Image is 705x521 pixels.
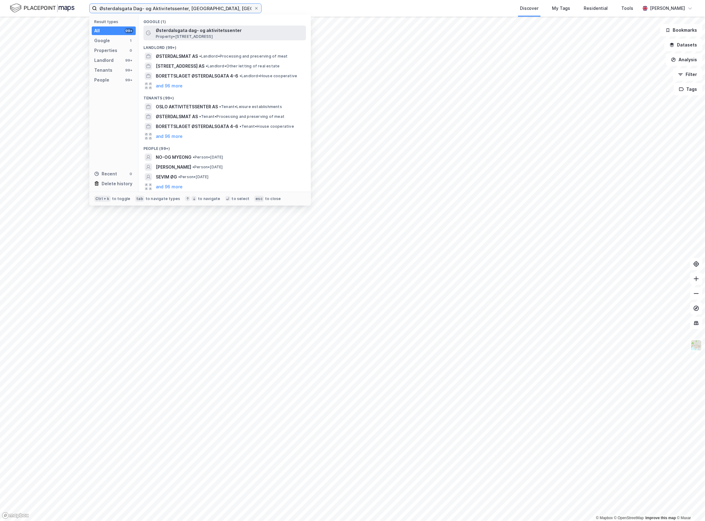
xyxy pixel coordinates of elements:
[156,27,304,34] span: Østerdalsgata dag- og aktivitetssenter
[94,57,114,64] div: Landlord
[139,141,311,152] div: People (99+)
[139,91,311,102] div: Tenants (99+)
[193,155,223,160] span: Person • [DATE]
[156,62,204,70] span: [STREET_ADDRESS] AS
[232,196,250,201] div: to select
[156,183,183,190] button: and 96 more
[156,154,191,161] span: NO-OG MYEONG
[128,171,133,176] div: 0
[192,165,223,170] span: Person • [DATE]
[614,516,644,520] a: OpenStreetMap
[94,47,117,54] div: Properties
[650,5,685,12] div: [PERSON_NAME]
[660,24,703,36] button: Bookmarks
[156,53,198,60] span: ØSTERDALSMAT AS
[206,64,207,68] span: •
[206,64,280,69] span: Landlord • Other letting of real estate
[240,124,241,129] span: •
[199,114,201,119] span: •
[156,103,218,110] span: OSLO AKTIVITETSSENTER AS
[646,516,676,520] a: Improve this map
[254,196,264,202] div: esc
[10,3,75,14] img: logo.f888ab2527a4732fd821a326f86c7f29.svg
[674,83,703,95] button: Tags
[199,114,284,119] span: Tenant • Processing and preserving of meat
[94,170,117,178] div: Recent
[674,491,705,521] div: Kontrollprogram for chat
[125,28,133,33] div: 99+
[552,5,570,12] div: My Tags
[178,174,180,179] span: •
[156,72,238,80] span: BORETTSLAGET ØSTERDALSGATA 4-6
[112,196,131,201] div: to toggle
[94,196,111,202] div: Ctrl + k
[156,82,183,90] button: and 96 more
[192,165,194,169] span: •
[94,27,100,34] div: All
[674,491,705,521] iframe: Chat Widget
[102,180,132,187] div: Delete history
[156,163,191,171] span: [PERSON_NAME]
[156,123,238,130] span: BORETTSLAGET ØSTERDALSGATA 4-6
[94,37,110,44] div: Google
[664,39,703,51] button: Datasets
[156,34,213,39] span: Property • [STREET_ADDRESS]
[240,74,297,78] span: Landlord • House cooperative
[178,174,209,179] span: Person • [DATE]
[128,48,133,53] div: 0
[139,40,311,51] div: Landlord (99+)
[97,4,254,13] input: Search by address, cadastre, landlords, tenants or people
[199,54,288,59] span: Landlord • Processing and preserving of meat
[520,5,539,12] div: Discover
[2,512,29,519] a: Mapbox homepage
[156,173,177,181] span: SEVIM ØG
[691,339,702,351] img: Z
[125,78,133,82] div: 99+
[156,113,198,120] span: ØSTERDALSMAT AS
[622,5,634,12] div: Tools
[219,104,221,109] span: •
[584,5,608,12] div: Residential
[94,76,109,84] div: People
[673,68,703,81] button: Filter
[146,196,180,201] div: to navigate types
[666,54,703,66] button: Analysis
[265,196,281,201] div: to close
[94,19,136,24] div: Result types
[94,66,112,74] div: Tenants
[128,38,133,43] div: 1
[156,133,183,140] button: and 96 more
[125,68,133,73] div: 99+
[139,14,311,26] div: Google (1)
[240,74,241,78] span: •
[240,124,294,129] span: Tenant • House cooperative
[125,58,133,63] div: 99+
[596,516,613,520] a: Mapbox
[193,155,195,159] span: •
[199,54,201,58] span: •
[219,104,282,109] span: Tenant • Leisure establishments
[198,196,220,201] div: to navigate
[135,196,144,202] div: tab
